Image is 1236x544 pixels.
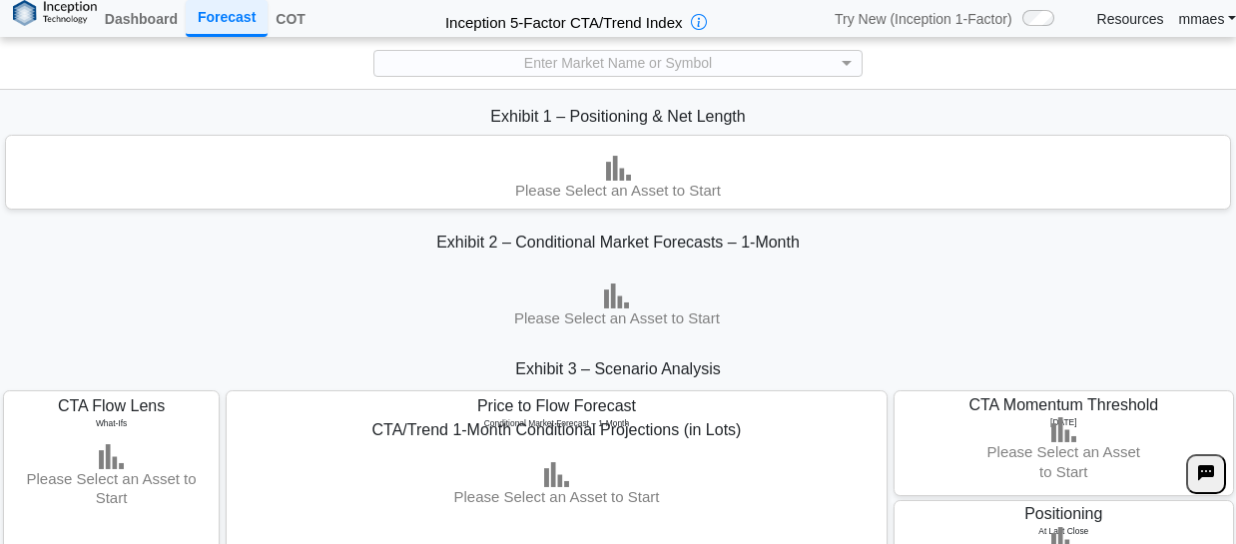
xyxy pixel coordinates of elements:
h3: Please Select an Asset to Start [6,181,1230,201]
h5: What-Ifs [18,418,206,428]
a: COT [268,2,313,36]
span: Exhibit 2 – Conditional Market Forecasts – 1-Month [436,234,800,251]
span: Price to Flow Forecast [477,397,636,414]
span: Exhibit 3 – Scenario Analysis [515,360,720,377]
div: Enter Market Name or Symbol [374,51,862,76]
img: bar-chart.png [544,462,569,487]
h3: Please Select an Asset to Start [981,442,1145,481]
h3: Please Select an Asset to Start [233,487,880,507]
a: Dashboard [97,2,186,36]
span: Try New (Inception 1-Factor) [835,10,1012,28]
img: bar-chart.png [604,283,629,308]
a: mmaes [1179,10,1236,28]
h3: Please Select an Asset to Start [17,469,207,508]
h3: Please Select an Asset to Start [411,308,823,328]
img: bar-chart.png [99,444,124,469]
span: CTA Flow Lens [58,397,165,414]
span: CTA/Trend 1-Month Conditional Projections (in Lots) [371,421,741,438]
span: CTA Momentum Threshold [968,396,1158,413]
img: bar-chart.png [1051,417,1076,442]
span: Exhibit 1 – Positioning & Net Length [490,108,745,125]
a: Resources [1097,10,1164,28]
img: bar-chart.png [606,156,631,181]
h2: Inception 5-Factor CTA/Trend Index [437,5,691,33]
